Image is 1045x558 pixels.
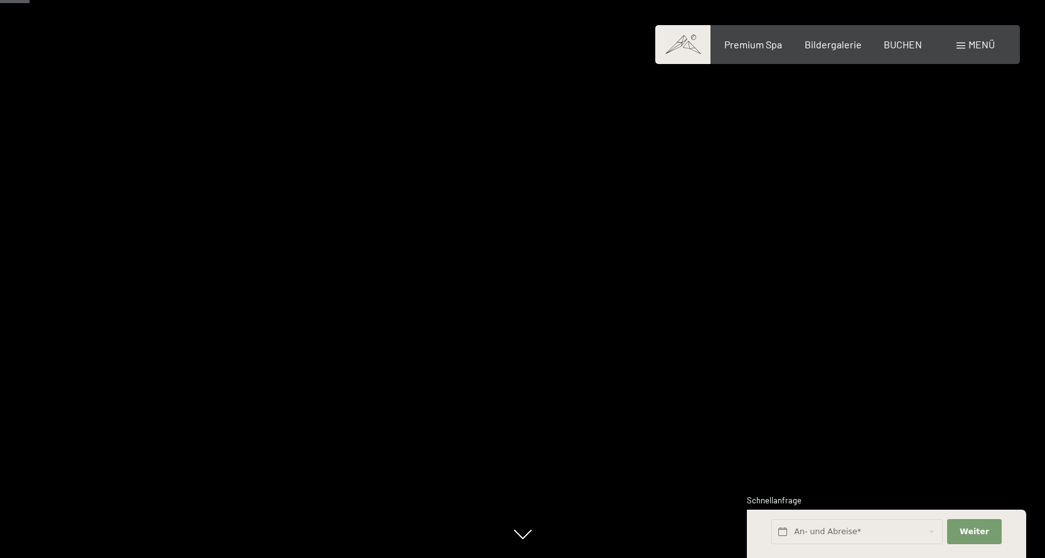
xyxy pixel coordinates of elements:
[724,38,782,50] a: Premium Spa
[805,38,862,50] a: Bildergalerie
[960,526,989,537] span: Weiter
[947,519,1001,545] button: Weiter
[884,38,922,50] a: BUCHEN
[968,38,995,50] span: Menü
[747,495,801,505] span: Schnellanfrage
